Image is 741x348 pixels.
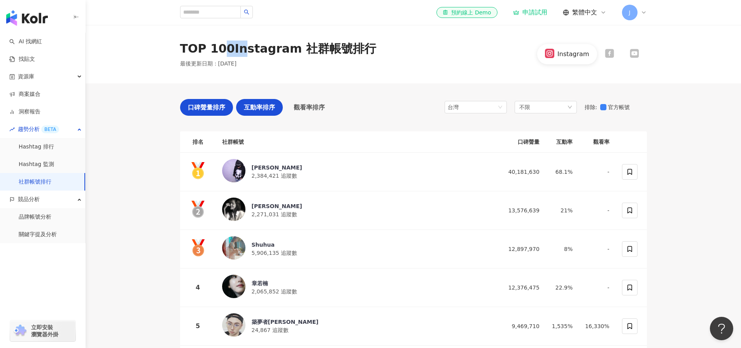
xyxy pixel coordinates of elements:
[9,38,42,46] a: searchAI 找網紅
[222,198,245,221] img: KOL Avatar
[222,313,245,337] img: KOL Avatar
[222,159,245,182] img: KOL Avatar
[19,213,51,221] a: 品牌帳號分析
[710,317,733,340] iframe: Help Scout Beacon - Open
[12,325,28,337] img: chrome extension
[252,250,298,256] span: 5,906,135 追蹤數
[505,206,540,215] div: 13,576,639
[216,131,499,153] th: 社群帳號
[31,324,58,338] span: 立即安裝 瀏覽器外掛
[19,143,54,151] a: Hashtag 排行
[252,164,302,171] div: [PERSON_NAME]
[513,9,547,16] a: 申請試用
[579,153,615,191] td: -
[222,275,245,298] img: KOL Avatar
[629,8,630,17] span: J
[572,8,597,17] span: 繁體中文
[19,178,51,186] a: 社群帳號排行
[443,9,491,16] div: 預約線上 Demo
[244,102,275,112] span: 互動率排序
[499,131,546,153] th: 口碑聲量
[186,321,210,331] div: 5
[222,159,493,185] a: KOL Avatar[PERSON_NAME]2,384,421 追蹤數
[579,191,615,230] td: -
[606,103,633,111] span: 官方帳號
[9,55,35,63] a: 找貼文
[188,102,225,112] span: 口碑聲量排序
[585,104,597,110] span: 排除 :
[9,90,40,98] a: 商案媒合
[585,322,609,330] div: 16,330%
[552,283,573,292] div: 22.9%
[222,236,493,262] a: KOL AvatarShuhua5,906,135 追蹤數
[180,131,216,153] th: 排名
[505,245,540,253] div: 12,897,970
[9,108,40,116] a: 洞察報告
[252,211,298,217] span: 2,271,031 追蹤數
[505,322,540,330] div: 9,469,710
[10,320,75,341] a: chrome extension立即安裝 瀏覽器外掛
[579,230,615,269] td: -
[579,269,615,307] td: -
[252,202,302,210] div: [PERSON_NAME]
[579,131,615,153] th: 觀看率
[41,125,59,133] div: BETA
[552,206,573,215] div: 21%
[252,327,289,333] span: 24,867 追蹤數
[180,41,376,57] div: TOP 100 Instagram 社群帳號排行
[9,127,15,132] span: rise
[552,168,573,176] div: 68.1%
[18,68,34,85] span: 資源庫
[557,50,589,58] div: Instagram
[222,275,493,300] a: KOL Avatar章若楠2,065,852 追蹤數
[252,288,298,295] span: 2,065,852 追蹤數
[6,10,48,26] img: logo
[252,279,298,287] div: 章若楠
[505,283,540,292] div: 12,376,475
[294,102,325,112] span: 觀看率排序
[244,9,249,15] span: search
[222,313,493,339] a: KOL Avatar築夢者[PERSON_NAME]24,867 追蹤數
[222,198,493,223] a: KOL Avatar[PERSON_NAME]2,271,031 追蹤數
[505,168,540,176] div: 40,181,630
[568,105,572,110] span: down
[252,173,298,179] span: 2,384,421 追蹤數
[546,131,579,153] th: 互動率
[222,236,245,260] img: KOL Avatar
[19,231,57,238] a: 關鍵字提及分析
[180,60,236,68] p: 最後更新日期 ： [DATE]
[436,7,497,18] a: 預約線上 Demo
[18,191,40,208] span: 競品分析
[252,241,298,249] div: Shuhua
[448,101,473,113] div: 台灣
[552,245,573,253] div: 8%
[19,161,54,168] a: Hashtag 監測
[186,283,210,292] div: 4
[519,103,530,111] span: 不限
[552,322,573,330] div: 1,535%
[18,120,59,138] span: 趨勢分析
[252,318,319,326] div: 築夢者[PERSON_NAME]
